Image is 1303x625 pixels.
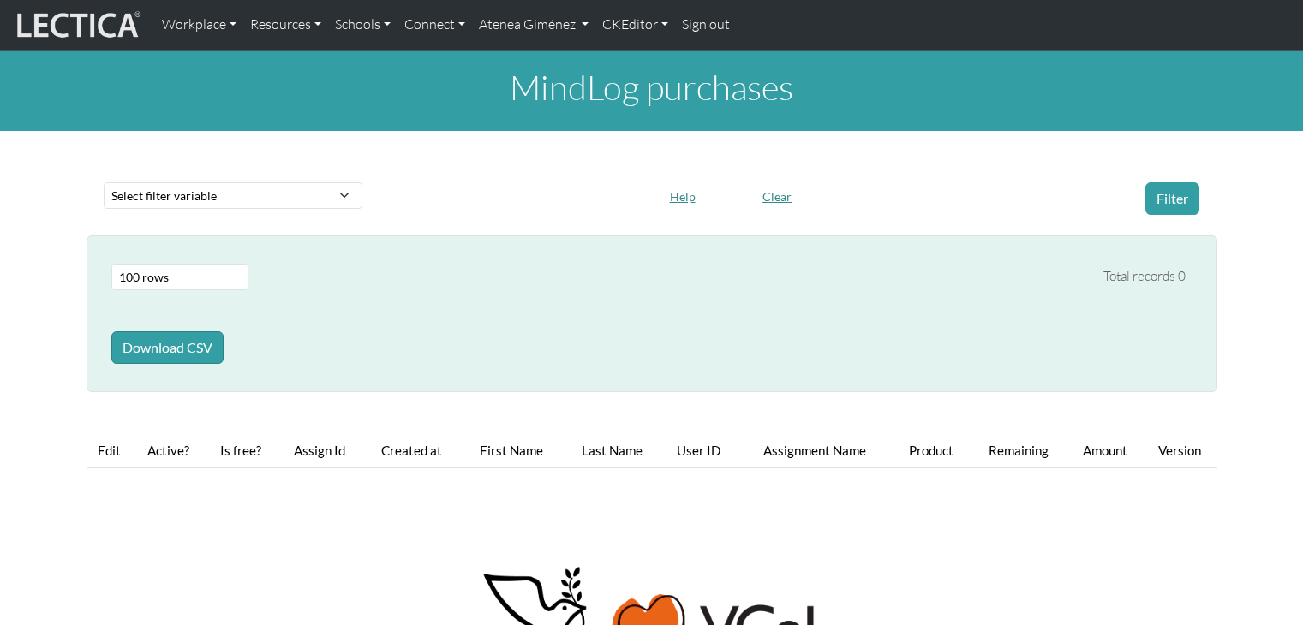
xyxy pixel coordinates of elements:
[472,7,595,43] a: Atenea Giménez
[563,433,661,468] th: Last Name
[662,183,703,210] button: Help
[133,433,206,468] th: Active?
[1143,433,1216,468] th: Version
[675,7,737,43] a: Sign out
[1145,182,1199,215] button: Filter
[111,331,224,364] button: Download CSV
[277,433,362,468] th: Assign Id
[661,433,736,468] th: User ID
[13,9,141,41] img: lecticalive
[205,433,276,468] th: Is free?
[243,7,328,43] a: Resources
[328,7,397,43] a: Schools
[397,7,472,43] a: Connect
[1103,266,1186,288] div: Total records 0
[461,433,563,468] th: First Name
[894,433,970,468] th: Product
[155,7,243,43] a: Workplace
[1067,433,1144,468] th: Amount
[595,7,675,43] a: CKEditor
[362,433,460,468] th: Created at
[87,433,133,468] th: Edit
[970,433,1067,468] th: Remaining
[755,183,799,210] button: Clear
[662,186,703,204] a: Help
[737,433,894,468] th: Assignment Name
